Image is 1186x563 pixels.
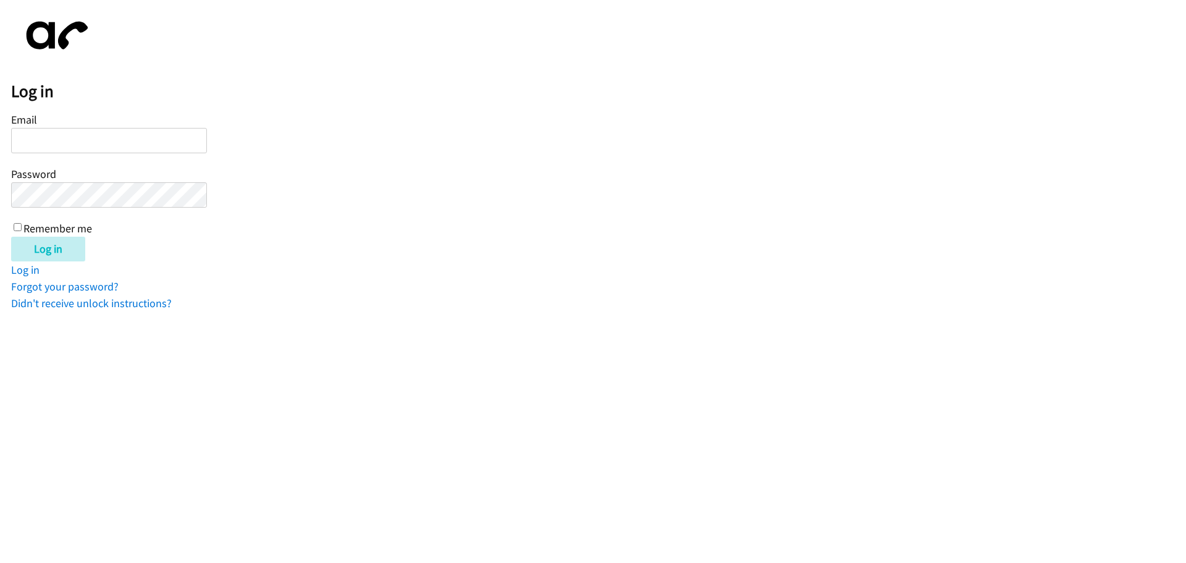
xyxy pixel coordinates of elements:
[11,81,1186,102] h2: Log in
[11,11,98,60] img: aphone-8a226864a2ddd6a5e75d1ebefc011f4aa8f32683c2d82f3fb0802fe031f96514.svg
[11,237,85,261] input: Log in
[23,221,92,235] label: Remember me
[11,263,40,277] a: Log in
[11,167,56,181] label: Password
[11,296,172,310] a: Didn't receive unlock instructions?
[11,112,37,127] label: Email
[11,279,119,294] a: Forgot your password?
